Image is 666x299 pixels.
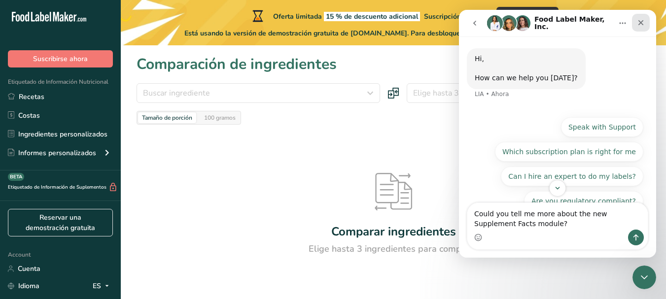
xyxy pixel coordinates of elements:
span: Está usando la versión de demostración gratuita de [DOMAIN_NAME]. Para desbloquear todas las func... [184,28,625,38]
div: ES [93,280,113,292]
span: Suscripción anual [424,12,481,21]
div: BETA [8,173,24,181]
iframe: Intercom live chat [632,266,656,289]
div: Informes personalizados [8,148,96,158]
h1: Comparación de ingredientes [137,53,337,75]
span: Elige hasta 3 ingredientes [413,87,506,99]
div: Elige hasta 3 ingredientes para comparar [309,242,478,256]
span: 15 % de descuento adicional [324,12,420,21]
div: Tamaño de porción [138,112,196,123]
span: Suscribirse ahora [33,54,88,64]
button: Canjear oferta [496,7,559,24]
a: Reservar una demostración gratuita [8,209,113,236]
div: Oferta limitada [250,10,481,22]
button: Buscar ingrediente [137,83,380,103]
iframe: Intercom live chat [459,10,656,258]
div: 100 gramos [200,112,240,123]
div: Comparar ingredientes [331,223,456,240]
a: Idioma [8,277,39,295]
button: Elige hasta 3 ingredientes [407,83,650,103]
span: Buscar ingrediente [143,87,210,99]
button: Suscribirse ahora [8,50,113,67]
